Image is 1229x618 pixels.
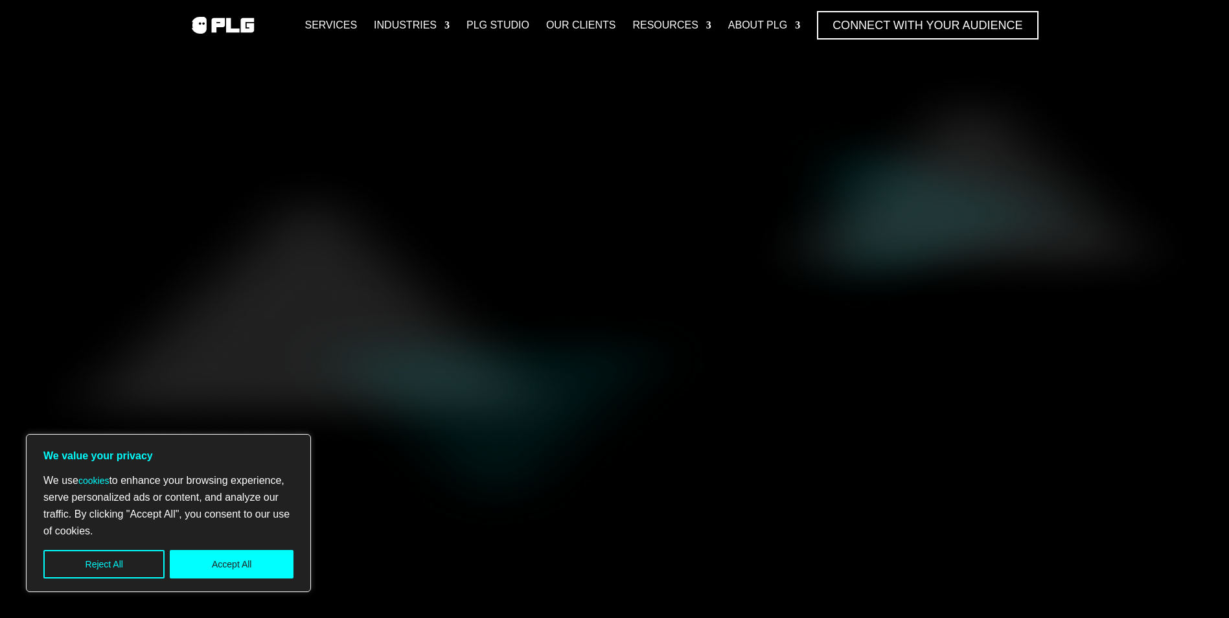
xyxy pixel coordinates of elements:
[632,11,711,40] a: Resources
[728,11,800,40] a: About PLG
[817,11,1038,40] a: Connect with Your Audience
[304,11,357,40] a: Services
[466,11,529,40] a: PLG Studio
[43,550,165,578] button: Reject All
[43,448,293,464] p: We value your privacy
[546,11,616,40] a: Our Clients
[26,434,311,592] div: We value your privacy
[170,550,293,578] button: Accept All
[43,472,293,540] p: We use to enhance your browsing experience, serve personalized ads or content, and analyze our tr...
[78,475,109,486] a: cookies
[374,11,450,40] a: Industries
